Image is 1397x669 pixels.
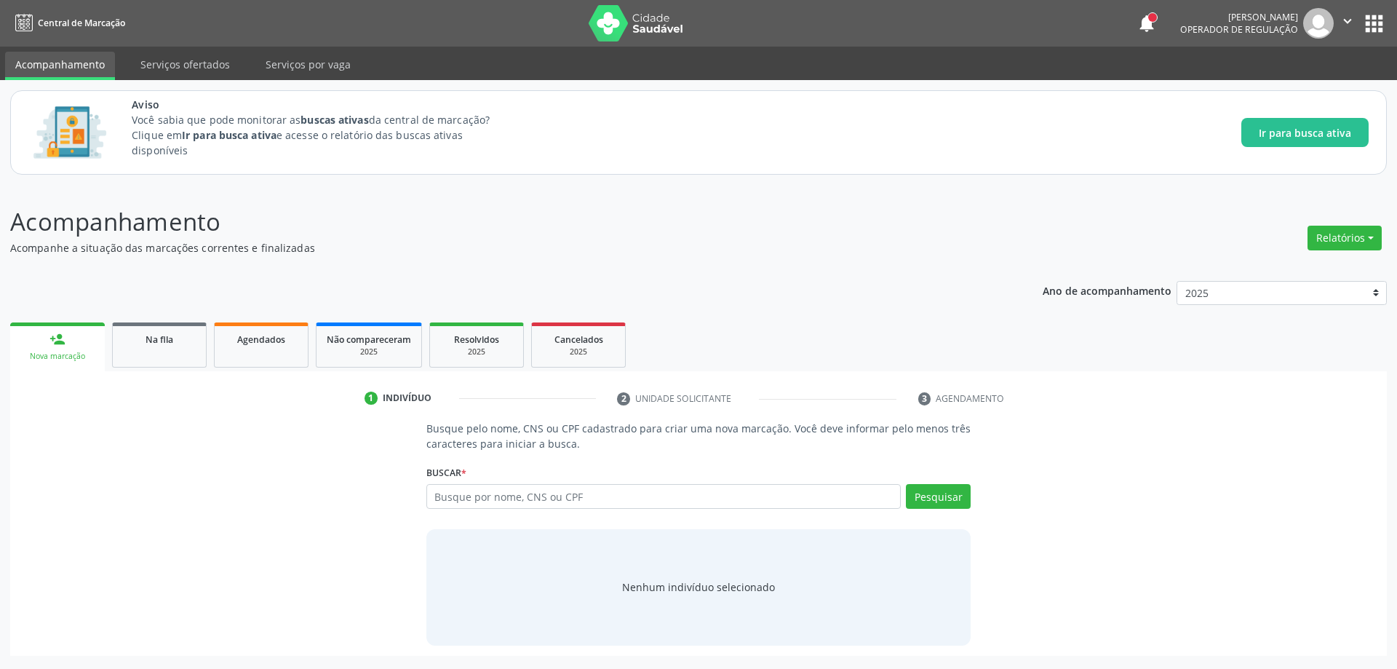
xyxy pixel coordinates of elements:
span: Resolvidos [454,333,499,346]
span: Agendados [237,333,285,346]
img: Imagem de CalloutCard [28,100,111,165]
span: Operador de regulação [1180,23,1298,36]
span: Na fila [146,333,173,346]
div: Nenhum indivíduo selecionado [622,579,775,595]
div: 2025 [542,347,615,357]
strong: Ir para busca ativa [182,128,276,142]
p: Busque pelo nome, CNS ou CPF cadastrado para criar uma nova marcação. Você deve informar pelo men... [426,421,971,451]
a: Central de Marcação [10,11,125,35]
a: Serviços ofertados [130,52,240,77]
label: Buscar [426,462,466,484]
button: Ir para busca ativa [1241,118,1369,147]
a: Serviços por vaga [255,52,361,77]
p: Acompanhe a situação das marcações correntes e finalizadas [10,240,974,256]
a: Acompanhamento [5,52,115,80]
span: Aviso [132,97,517,112]
img: img [1303,8,1334,39]
i:  [1340,13,1356,29]
p: Você sabia que pode monitorar as da central de marcação? Clique em e acesse o relatório das busca... [132,112,517,158]
span: Cancelados [554,333,603,346]
div: [PERSON_NAME] [1180,11,1298,23]
div: 2025 [440,347,513,357]
div: Nova marcação [20,351,95,362]
div: Indivíduo [383,392,431,405]
button: apps [1361,11,1387,36]
p: Ano de acompanhamento [1043,281,1171,299]
strong: buscas ativas [301,113,368,127]
span: Ir para busca ativa [1259,125,1351,140]
button: Pesquisar [906,484,971,509]
input: Busque por nome, CNS ou CPF [426,484,902,509]
button: notifications [1137,13,1157,33]
div: 1 [365,392,378,405]
button:  [1334,8,1361,39]
div: person_add [49,331,65,347]
span: Central de Marcação [38,17,125,29]
span: Não compareceram [327,333,411,346]
button: Relatórios [1308,226,1382,250]
p: Acompanhamento [10,204,974,240]
div: 2025 [327,347,411,357]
